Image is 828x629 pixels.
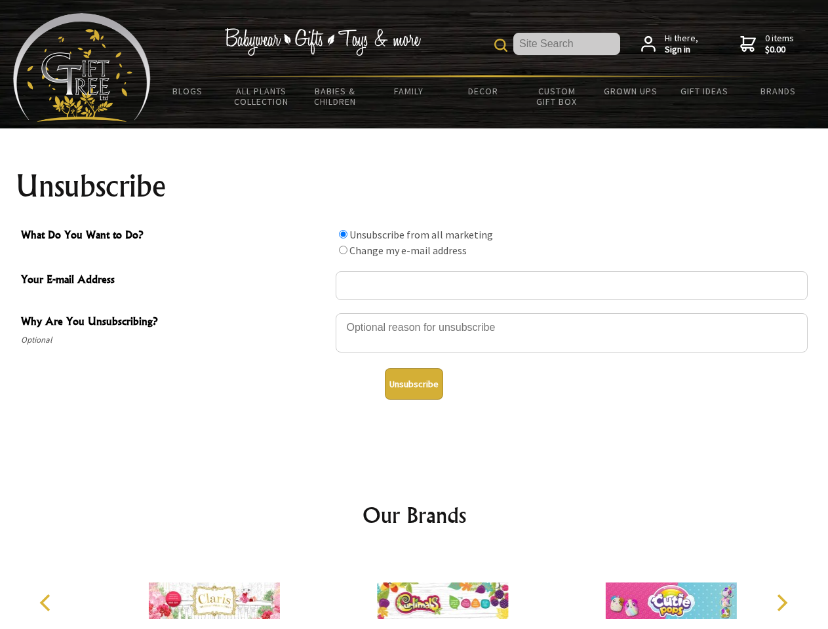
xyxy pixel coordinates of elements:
img: product search [494,39,507,52]
a: All Plants Collection [225,77,299,115]
span: Optional [21,332,329,348]
button: Unsubscribe [385,368,443,400]
h1: Unsubscribe [16,170,813,202]
label: Unsubscribe from all marketing [349,228,493,241]
textarea: Why Are You Unsubscribing? [336,313,808,353]
a: 0 items$0.00 [740,33,794,56]
input: What Do You Want to Do? [339,230,347,238]
button: Previous [33,588,62,617]
a: Hi there,Sign in [641,33,698,56]
input: What Do You Want to Do? [339,246,347,254]
button: Next [767,588,796,617]
a: Gift Ideas [667,77,741,105]
span: Why Are You Unsubscribing? [21,313,329,332]
span: 0 items [765,32,794,56]
img: Babywear - Gifts - Toys & more [224,28,421,56]
strong: $0.00 [765,44,794,56]
a: Babies & Children [298,77,372,115]
a: Custom Gift Box [520,77,594,115]
a: Brands [741,77,816,105]
h2: Our Brands [26,499,802,531]
strong: Sign in [665,44,698,56]
span: What Do You Want to Do? [21,227,329,246]
input: Site Search [513,33,620,55]
span: Hi there, [665,33,698,56]
span: Your E-mail Address [21,271,329,290]
input: Your E-mail Address [336,271,808,300]
a: Decor [446,77,520,105]
a: Grown Ups [593,77,667,105]
label: Change my e-mail address [349,244,467,257]
img: Babyware - Gifts - Toys and more... [13,13,151,122]
a: Family [372,77,446,105]
a: BLOGS [151,77,225,105]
